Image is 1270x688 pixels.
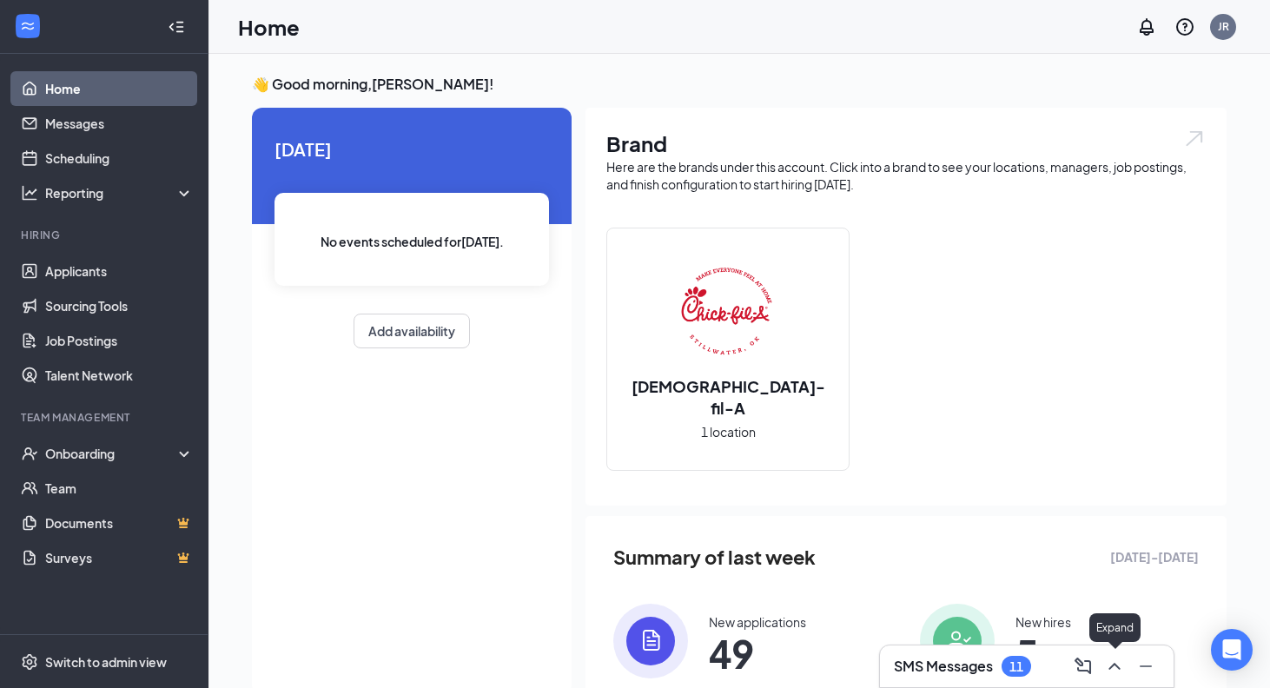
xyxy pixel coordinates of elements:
[45,653,167,671] div: Switch to admin view
[606,129,1206,158] h1: Brand
[1174,17,1195,37] svg: QuestionInfo
[19,17,36,35] svg: WorkstreamLogo
[21,228,190,242] div: Hiring
[1136,17,1157,37] svg: Notifications
[45,106,194,141] a: Messages
[1015,613,1071,631] div: New hires
[275,136,549,162] span: [DATE]
[238,12,300,42] h1: Home
[709,638,806,669] span: 49
[1009,659,1023,674] div: 11
[1104,656,1125,677] svg: ChevronUp
[354,314,470,348] button: Add availability
[321,232,504,251] span: No events scheduled for [DATE] .
[45,254,194,288] a: Applicants
[45,288,194,323] a: Sourcing Tools
[1089,613,1141,642] div: Expand
[21,184,38,202] svg: Analysis
[45,540,194,575] a: SurveysCrown
[672,257,784,368] img: Chick-fil-A
[45,445,179,462] div: Onboarding
[21,410,190,425] div: Team Management
[606,158,1206,193] div: Here are the brands under this account. Click into a brand to see your locations, managers, job p...
[45,184,195,202] div: Reporting
[45,471,194,506] a: Team
[1069,652,1097,680] button: ComposeMessage
[1015,638,1071,669] span: 5
[168,18,185,36] svg: Collapse
[21,445,38,462] svg: UserCheck
[45,71,194,106] a: Home
[45,141,194,175] a: Scheduling
[1132,652,1160,680] button: Minimize
[607,375,849,419] h2: [DEMOGRAPHIC_DATA]-fil-A
[21,653,38,671] svg: Settings
[1211,629,1253,671] div: Open Intercom Messenger
[701,422,756,441] span: 1 location
[613,542,816,572] span: Summary of last week
[1218,19,1229,34] div: JR
[252,75,1227,94] h3: 👋 Good morning, [PERSON_NAME] !
[45,323,194,358] a: Job Postings
[45,358,194,393] a: Talent Network
[45,506,194,540] a: DocumentsCrown
[709,613,806,631] div: New applications
[920,604,995,678] img: icon
[1110,547,1199,566] span: [DATE] - [DATE]
[613,604,688,678] img: icon
[1101,652,1128,680] button: ChevronUp
[1183,129,1206,149] img: open.6027fd2a22e1237b5b06.svg
[1073,656,1094,677] svg: ComposeMessage
[1135,656,1156,677] svg: Minimize
[894,657,993,676] h3: SMS Messages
